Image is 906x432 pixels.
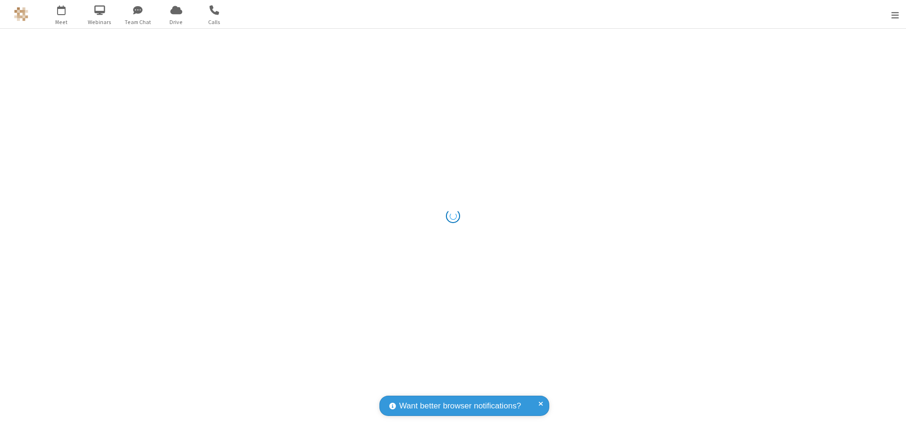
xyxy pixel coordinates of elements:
[14,7,28,21] img: QA Selenium DO NOT DELETE OR CHANGE
[120,18,156,26] span: Team Chat
[399,400,521,412] span: Want better browser notifications?
[82,18,117,26] span: Webinars
[44,18,79,26] span: Meet
[197,18,232,26] span: Calls
[159,18,194,26] span: Drive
